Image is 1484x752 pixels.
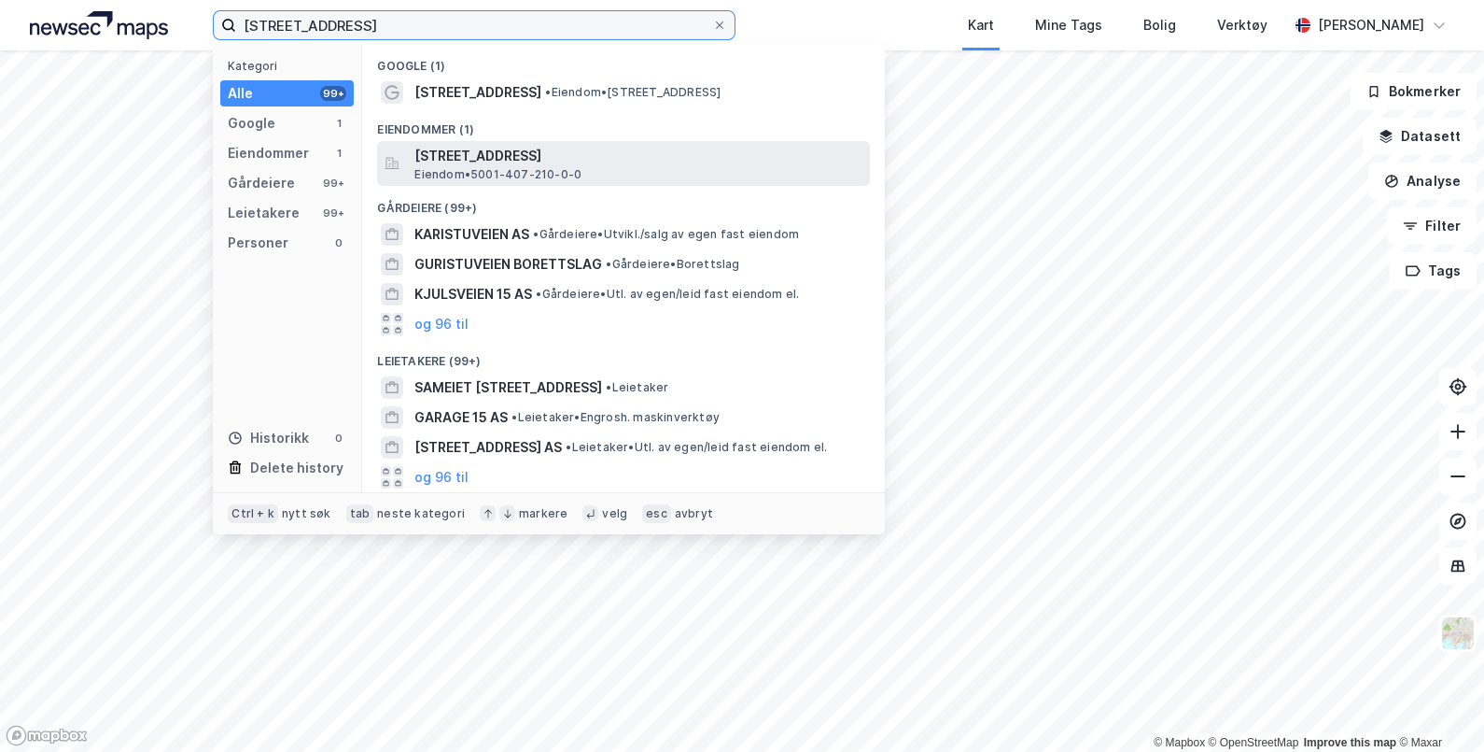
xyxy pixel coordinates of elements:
[519,506,567,521] div: markere
[346,504,374,523] div: tab
[414,436,562,459] span: [STREET_ADDRESS] AS
[228,202,300,224] div: Leietakere
[1154,736,1205,749] a: Mapbox
[362,339,885,373] div: Leietakere (99+)
[511,410,517,424] span: •
[1387,207,1477,245] button: Filter
[320,86,346,101] div: 99+
[1318,14,1424,36] div: [PERSON_NAME]
[331,116,346,131] div: 1
[228,82,253,105] div: Alle
[331,235,346,250] div: 0
[1368,163,1477,200] button: Analyse
[1351,73,1477,110] button: Bokmerker
[545,85,551,99] span: •
[536,287,799,302] span: Gårdeiere • Utl. av egen/leid fast eiendom el.
[331,146,346,161] div: 1
[414,313,469,335] button: og 96 til
[642,504,671,523] div: esc
[545,85,721,100] span: Eiendom • [STREET_ADDRESS]
[6,725,88,746] a: Mapbox homepage
[228,232,288,254] div: Personer
[414,145,862,167] span: [STREET_ADDRESS]
[228,142,309,164] div: Eiendommer
[606,380,668,395] span: Leietaker
[414,223,529,246] span: KARISTUVEIEN AS
[362,107,885,141] div: Eiendommer (1)
[414,253,602,276] span: GURISTUVEIEN BORETTSLAG
[1391,662,1484,752] iframe: Chat Widget
[236,11,712,39] input: Søk på adresse, matrikkel, gårdeiere, leietakere eller personer
[414,167,581,182] span: Eiendom • 5001-407-210-0-0
[675,506,713,521] div: avbryt
[414,283,532,305] span: KJULSVEIEN 15 AS
[606,380,611,394] span: •
[606,257,739,272] span: Gårdeiere • Borettslag
[228,112,275,135] div: Google
[1209,736,1299,749] a: OpenStreetMap
[414,376,602,399] span: SAMEIET [STREET_ADDRESS]
[606,257,611,271] span: •
[30,11,168,39] img: logo.a4113a55bc3d86da70a041830d287a7e.svg
[533,227,539,241] span: •
[414,466,469,489] button: og 96 til
[566,440,571,454] span: •
[566,440,827,455] span: Leietaker • Utl. av egen/leid fast eiendom el.
[228,59,354,73] div: Kategori
[602,506,627,521] div: velg
[1217,14,1267,36] div: Verktøy
[1390,252,1477,290] button: Tags
[511,410,720,425] span: Leietaker • Engrosh. maskinverktøy
[362,44,885,78] div: Google (1)
[362,186,885,220] div: Gårdeiere (99+)
[1304,736,1396,749] a: Improve this map
[320,206,346,220] div: 99+
[228,504,278,523] div: Ctrl + k
[331,431,346,446] div: 0
[320,176,346,191] div: 99+
[1363,118,1477,155] button: Datasett
[377,506,465,521] div: neste kategori
[1035,14,1102,36] div: Mine Tags
[228,172,295,194] div: Gårdeiere
[1143,14,1176,36] div: Bolig
[250,457,343,479] div: Delete history
[228,427,309,449] div: Historikk
[536,287,541,301] span: •
[533,227,799,242] span: Gårdeiere • Utvikl./salg av egen fast eiendom
[1440,616,1476,651] img: Z
[968,14,994,36] div: Kart
[414,406,508,429] span: GARAGE 15 AS
[282,506,331,521] div: nytt søk
[414,81,541,104] span: [STREET_ADDRESS]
